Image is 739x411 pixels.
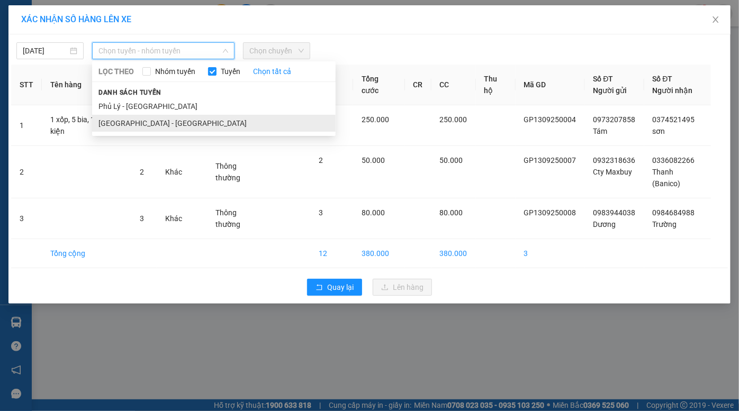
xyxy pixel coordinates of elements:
span: Tuyến [217,66,245,77]
td: Tổng cộng [42,239,131,268]
span: Thanh (Banico) [653,168,681,188]
span: Quay lại [327,281,354,293]
li: [GEOGRAPHIC_DATA] - [GEOGRAPHIC_DATA] [92,115,336,132]
span: GP1309250004 [524,115,576,124]
th: CR [405,65,431,105]
span: 0374521495 [653,115,695,124]
span: 250.000 [362,115,389,124]
span: Dương [593,220,616,229]
th: Mã GD [516,65,585,105]
a: Chọn tất cả [253,66,291,77]
span: sơn [653,127,665,135]
input: 13/09/2025 [23,45,68,57]
td: Thông thường [207,146,269,198]
td: Thông thường [207,198,269,239]
th: Tên hàng [42,65,131,105]
span: Số ĐT [653,75,673,83]
span: 0983944038 [593,208,636,217]
span: down [222,48,229,54]
th: CC [431,65,476,105]
td: 3 [516,239,585,268]
span: rollback [316,284,323,292]
th: Thu hộ [476,65,516,105]
th: Tổng cước [353,65,404,105]
td: 380.000 [353,239,404,268]
span: close [711,15,720,24]
span: 0984684988 [653,208,695,217]
td: Khác [157,198,207,239]
span: 250.000 [440,115,467,124]
button: Close [701,5,731,35]
span: 3 [140,214,144,223]
span: Người gửi [593,86,627,95]
li: Phủ Lý - [GEOGRAPHIC_DATA] [92,98,336,115]
span: Tám [593,127,608,135]
span: Trường [653,220,677,229]
span: 2 [319,156,323,165]
span: 3 [319,208,323,217]
span: Chọn tuyến - nhóm tuyến [98,43,229,59]
span: 2 [140,168,144,176]
td: Khác [157,146,207,198]
button: uploadLên hàng [373,279,432,296]
span: Nhóm tuyến [151,66,200,77]
td: 3 [11,198,42,239]
button: rollbackQuay lại [307,279,362,296]
span: 0336082266 [653,156,695,165]
span: Danh sách tuyến [92,88,168,97]
td: 2 [11,146,42,198]
span: 50.000 [440,156,463,165]
td: 1 [11,105,42,146]
th: STT [11,65,42,105]
span: Số ĐT [593,75,614,83]
span: XÁC NHẬN SỐ HÀNG LÊN XE [21,14,131,24]
span: 0973207858 [593,115,636,124]
span: Người nhận [653,86,693,95]
span: 50.000 [362,156,385,165]
span: GP1309250008 [524,208,576,217]
td: 1 xốp, 5 bia, 1 khí, 1 kiện [42,105,131,146]
span: Cty Maxbuy [593,168,633,176]
span: 80.000 [362,208,385,217]
span: 0932318636 [593,156,636,165]
span: 80.000 [440,208,463,217]
td: 380.000 [431,239,476,268]
span: Chọn chuyến [249,43,304,59]
span: LỌC THEO [98,66,134,77]
span: GP1309250007 [524,156,576,165]
td: 12 [310,239,353,268]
